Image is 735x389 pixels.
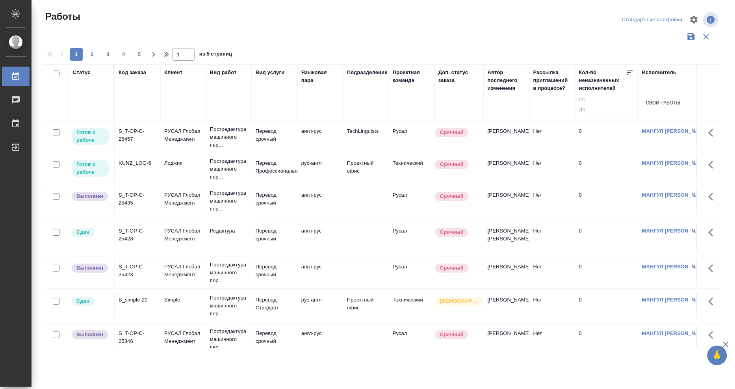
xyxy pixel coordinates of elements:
[119,227,156,243] div: S_T-OP-C-25428
[210,261,248,285] p: Постредактура машинного пер...
[529,223,575,251] td: Нет
[393,69,431,84] div: Проектная команда
[440,228,464,236] p: Срочный
[575,123,638,151] td: 0
[76,264,103,272] p: Выполнен
[484,155,529,183] td: [PERSON_NAME]
[438,69,480,84] div: Доп. статус заказа
[642,297,709,303] a: МАНГУЛ [PERSON_NAME]
[484,223,529,251] td: [PERSON_NAME] [PERSON_NAME]
[256,127,293,143] p: Перевод срочный
[389,259,434,287] td: Русал
[529,259,575,287] td: Нет
[256,296,293,312] p: Перевод Стандарт
[343,155,389,183] td: Проектный офис
[164,127,202,143] p: РУСАЛ Глобал Менеджмент
[484,123,529,151] td: [PERSON_NAME]
[71,227,110,238] div: Менеджер проверил работу исполнителя, передает ее на следующий этап
[210,125,248,149] p: Постредактура машинного пер...
[704,155,723,174] button: Здесь прячутся важные кнопки
[343,292,389,320] td: Проектный офис
[703,12,720,27] span: Посмотреть информацию
[440,297,479,305] p: [DEMOGRAPHIC_DATA]
[642,128,709,134] a: МАНГУЛ [PERSON_NAME]
[440,331,464,339] p: Срочный
[579,105,634,115] input: До
[71,296,110,307] div: Менеджер проверил работу исполнителя, передает ее на следующий этап
[389,123,434,151] td: Русал
[71,263,110,274] div: Исполнитель завершил работу
[164,296,202,304] p: Simple
[642,192,709,198] a: МАНГУЛ [PERSON_NAME]
[297,123,343,151] td: англ-рус
[133,50,146,58] span: 5
[43,10,80,23] span: Работы
[71,159,110,178] div: Исполнитель может приступить к работе
[575,259,638,287] td: 0
[210,157,248,181] p: Постредактура машинного пер...
[575,292,638,320] td: 0
[685,10,703,29] span: Настроить таблицу
[297,187,343,215] td: англ-рус
[297,292,343,320] td: рус-англ
[575,155,638,183] td: 0
[210,69,237,76] div: Вид работ
[210,294,248,318] p: Постредактура машинного пер...
[704,123,723,142] button: Здесь прячутся важные кнопки
[86,50,98,58] span: 2
[575,326,638,353] td: 0
[343,123,389,151] td: TechLinguists
[642,264,709,270] a: МАНГУЛ [PERSON_NAME]
[389,292,434,320] td: Технический
[529,292,575,320] td: Нет
[133,48,146,61] button: 5
[389,326,434,353] td: Русал
[76,297,89,305] p: Сдан
[102,50,114,58] span: 3
[210,328,248,351] p: Постредактура машинного пер...
[297,259,343,287] td: англ-рус
[642,69,677,76] div: Исполнитель
[440,192,464,200] p: Срочный
[256,227,293,243] p: Перевод срочный
[76,192,103,200] p: Выполнен
[297,223,343,251] td: англ-рус
[301,69,339,84] div: Языковая пара
[699,29,714,44] button: Сбросить фильтры
[164,191,202,207] p: РУСАЛ Глобал Менеджмент
[119,69,146,76] div: Код заказа
[76,331,103,339] p: Выполнен
[347,69,388,76] div: Подразделение
[704,292,723,311] button: Здесь прячутся важные кнопки
[119,296,156,304] div: B_simple-20
[642,160,709,166] a: МАНГУЛ [PERSON_NAME]
[164,159,202,167] p: Лоджик
[210,189,248,213] p: Постредактура машинного пер...
[484,326,529,353] td: [PERSON_NAME]
[86,48,98,61] button: 2
[119,127,156,143] div: S_T-OP-C-25457
[529,123,575,151] td: Нет
[119,191,156,207] div: S_T-OP-C-25435
[199,49,232,61] span: из 5 страниц
[71,329,110,340] div: Исполнитель завершил работу
[642,330,709,336] a: МАНГУЛ [PERSON_NAME]
[210,227,248,235] p: Редактура
[533,69,571,92] div: Рассылка приглашений в процессе?
[440,160,464,168] p: Срочный
[119,329,156,345] div: S_T-OP-C-25346
[707,346,727,365] button: 🙏
[117,48,130,61] button: 4
[620,14,685,26] div: split button
[389,155,434,183] td: Технический
[646,100,681,107] div: Свои работы
[579,69,626,92] div: Кол-во неназначенных исполнителей
[297,155,343,183] td: рус-англ
[704,259,723,278] button: Здесь прячутся важные кнопки
[256,69,285,76] div: Вид услуги
[119,263,156,279] div: S_T-OP-C-25423
[684,29,699,44] button: Сохранить фильтры
[256,159,293,175] p: Перевод Профессиональный
[575,187,638,215] td: 0
[73,69,91,76] div: Статус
